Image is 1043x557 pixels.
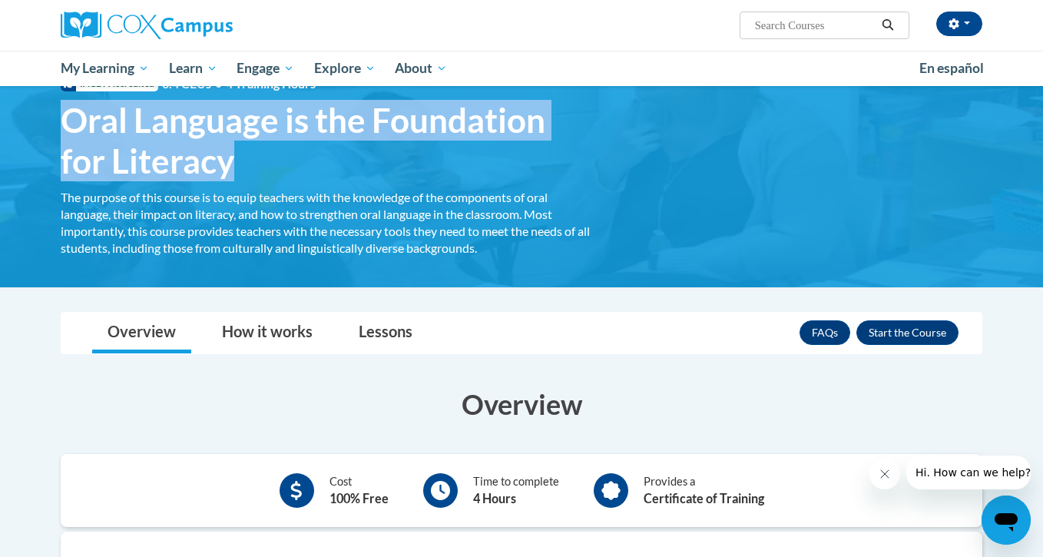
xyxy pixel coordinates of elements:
button: Search [876,16,899,35]
iframe: Close message [869,459,900,489]
b: 4 Hours [473,491,516,506]
img: Cox Campus [61,12,233,39]
b: 100% Free [329,491,389,506]
a: Engage [227,51,304,86]
a: En español [909,52,994,85]
span: Explore [314,59,376,78]
a: My Learning [51,51,159,86]
div: Main menu [38,51,1005,86]
span: Learn [169,59,217,78]
div: The purpose of this course is to equip teachers with the knowledge of the components of oral lang... [61,189,591,257]
a: Lessons [343,313,428,353]
a: FAQs [800,320,850,345]
div: Time to complete [473,473,559,508]
span: About [395,59,447,78]
iframe: Message from company [906,456,1031,489]
a: Explore [304,51,386,86]
button: Enroll [856,320,959,345]
a: Learn [159,51,227,86]
span: En español [919,60,984,76]
a: About [386,51,458,86]
input: Search Courses [753,16,876,35]
div: Provides a [644,473,764,508]
span: My Learning [61,59,149,78]
a: How it works [207,313,328,353]
div: Cost [329,473,389,508]
a: Overview [92,313,191,353]
a: Cox Campus [61,12,353,39]
h3: Overview [61,385,982,423]
span: Oral Language is the Foundation for Literacy [61,100,591,181]
b: Certificate of Training [644,491,764,506]
span: Engage [237,59,294,78]
iframe: Button to launch messaging window [982,496,1031,545]
button: Account Settings [936,12,982,36]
